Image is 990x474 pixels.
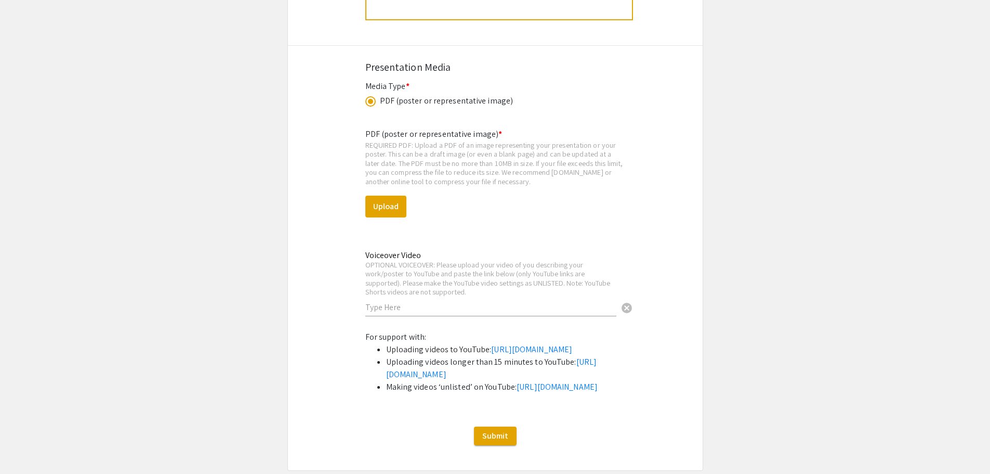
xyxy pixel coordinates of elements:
[365,129,503,139] mat-label: PDF (poster or representative image)
[365,331,427,342] span: For support with:
[474,427,517,445] button: Submit
[365,81,410,92] mat-label: Media Type
[365,302,616,313] input: Type Here
[386,356,597,380] a: [URL][DOMAIN_NAME]
[365,260,616,297] div: OPTIONAL VOICEOVER: Please upload your video of you describing your work/poster to YouTube and pa...
[386,343,625,356] li: Uploading videos to YouTube:
[365,250,421,261] mat-label: Voiceover Video
[365,196,406,217] button: Upload
[386,381,625,393] li: Making videos ‘unlisted’ on YouTube:
[8,427,44,466] iframe: Chat
[491,344,572,355] a: [URL][DOMAIN_NAME]
[386,356,625,381] li: Uploading videos longer than 15 minutes to YouTube:
[482,430,508,441] span: Submit
[517,381,598,392] a: [URL][DOMAIN_NAME]
[365,140,625,186] div: REQUIRED PDF: Upload a PDF of an image representing your presentation or your poster. This can be...
[621,302,633,314] span: cancel
[380,95,513,107] div: PDF (poster or representative image)
[365,59,625,75] div: Presentation Media
[616,297,637,317] button: Clear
